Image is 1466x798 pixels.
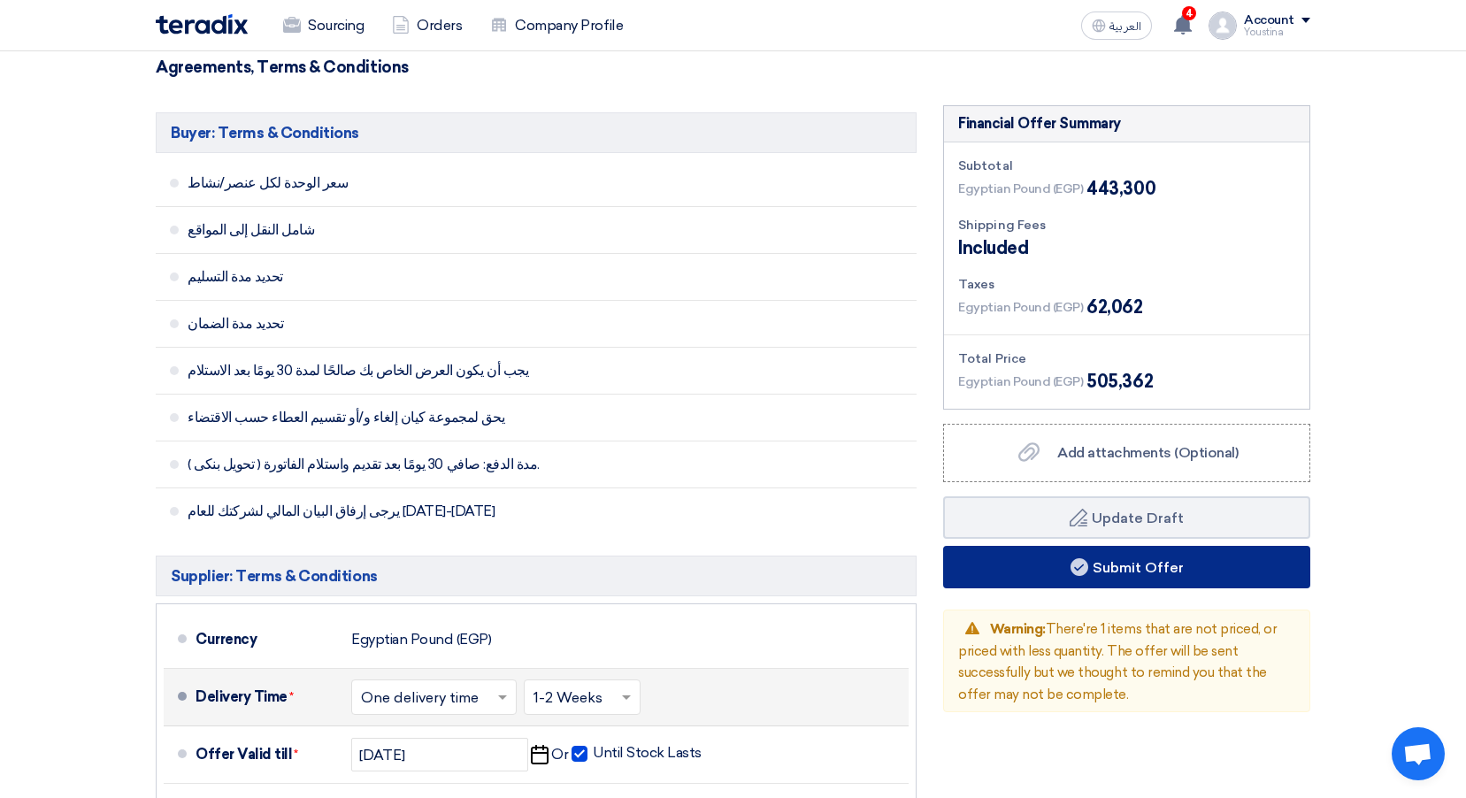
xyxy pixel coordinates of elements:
span: Egyptian Pound (EGP) [958,372,1083,391]
a: Company Profile [476,6,637,45]
a: Sourcing [269,6,378,45]
span: سعر الوحدة لكل عنصر/نشاط [188,174,770,192]
span: Egyptian Pound (EGP) [958,298,1083,317]
img: profile_test.png [1209,12,1237,40]
div: Account [1244,13,1294,28]
div: Total Price [958,349,1295,368]
span: تحديد مدة التسليم [188,268,770,286]
div: Open chat [1392,727,1445,780]
span: Included [958,234,1028,261]
div: Egyptian Pound (EGP) [351,623,491,656]
span: شامل النقل إلى المواقع [188,221,770,239]
div: Financial Offer Summary [958,113,1121,134]
span: There're 1 items that are not priced, or priced with less quantity. The offer will be sent succes... [958,621,1278,702]
a: Orders [378,6,476,45]
span: Add attachments (Optional) [1057,444,1239,461]
span: العربية [1109,20,1141,33]
span: Warning: [990,621,1046,637]
div: Delivery Time [196,676,337,718]
div: Youstina [1244,27,1310,37]
span: ( تحويل بنكى ) مدة الدفع: صافي 30 يومًا بعد تقديم واستلام الفاتورة. [188,456,770,473]
span: Or [551,746,568,763]
span: Egyptian Pound (EGP) [958,180,1083,198]
button: العربية [1081,12,1152,40]
span: 443,300 [1086,175,1155,202]
img: Teradix logo [156,14,248,35]
label: Until Stock Lasts [572,744,702,762]
div: Taxes [958,275,1295,294]
span: 62,062 [1086,294,1142,320]
span: 4 [1182,6,1196,20]
span: تحديد مدة الضمان [188,315,770,333]
span: يجب أن يكون العرض الخاص بك صالحًا لمدة 30 يومًا بعد الاستلام [188,362,770,380]
h3: Agreements, Terms & Conditions [156,58,1310,77]
button: Submit Offer [943,546,1310,588]
input: yyyy-mm-dd [351,738,528,771]
div: Currency [196,618,337,661]
span: يحق لمجموعة كيان إلغاء و/أو تقسيم العطاء حسب الاقتضاء [188,409,770,426]
div: Offer Valid till [196,733,337,776]
span: يرجى إرفاق البيان المالي لشركتك للعام [DATE]-[DATE] [188,503,770,520]
h5: Supplier: Terms & Conditions [156,556,917,596]
div: Subtotal [958,157,1295,175]
button: Update Draft [943,496,1310,539]
h5: Buyer: Terms & Conditions [156,112,917,153]
span: 505,362 [1086,368,1153,395]
div: Shipping Fees [958,216,1295,234]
